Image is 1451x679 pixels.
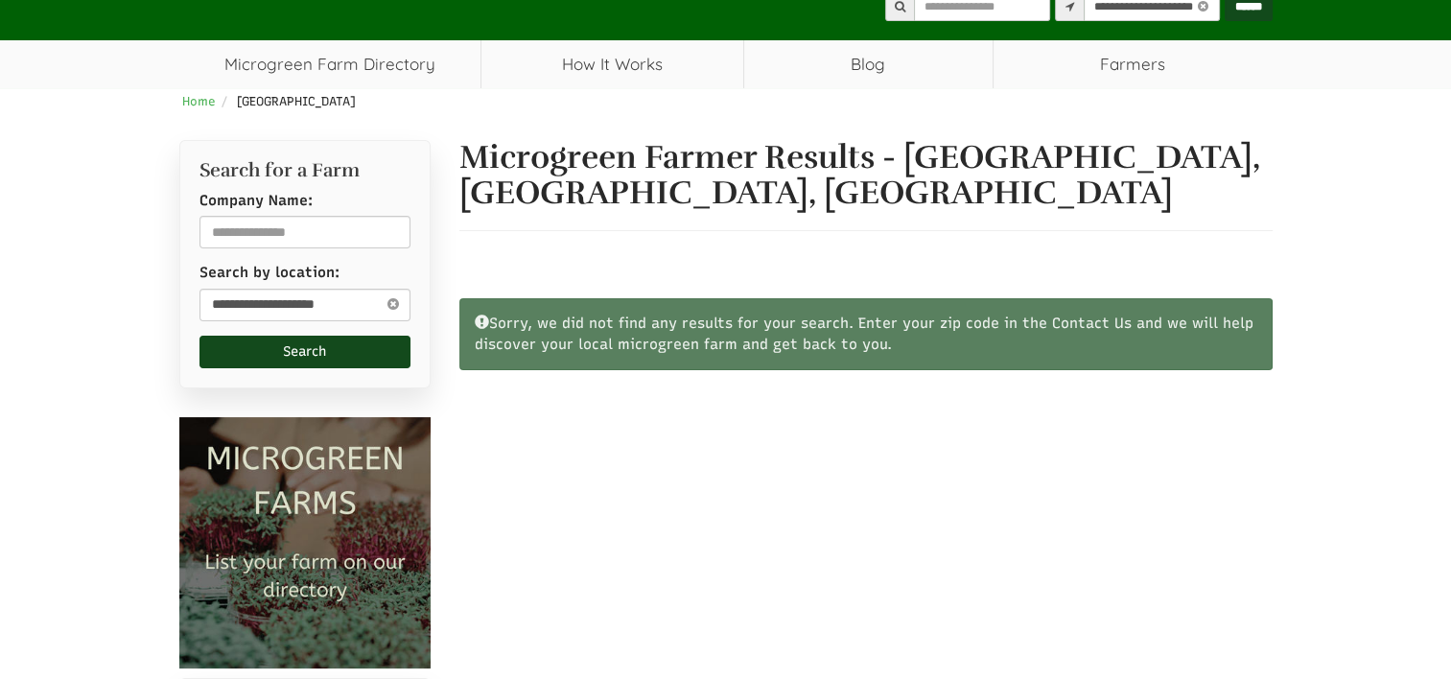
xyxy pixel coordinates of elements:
[481,40,743,88] a: How It Works
[199,336,411,368] button: Search
[199,263,339,283] label: Search by location:
[199,160,411,181] h2: Search for a Farm
[182,94,216,108] a: Home
[994,40,1273,88] span: Farmers
[179,40,481,88] a: Microgreen Farm Directory
[459,140,1273,212] h1: Microgreen Farmer Results - [GEOGRAPHIC_DATA], [GEOGRAPHIC_DATA], [GEOGRAPHIC_DATA]
[744,40,993,88] a: Blog
[459,298,1273,370] div: Sorry, we did not find any results for your search. Enter your zip code in the Contact Us and we ...
[237,94,356,108] span: [GEOGRAPHIC_DATA]
[199,191,313,211] label: Company Name:
[179,417,432,669] img: Microgreen Farms list your microgreen farm today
